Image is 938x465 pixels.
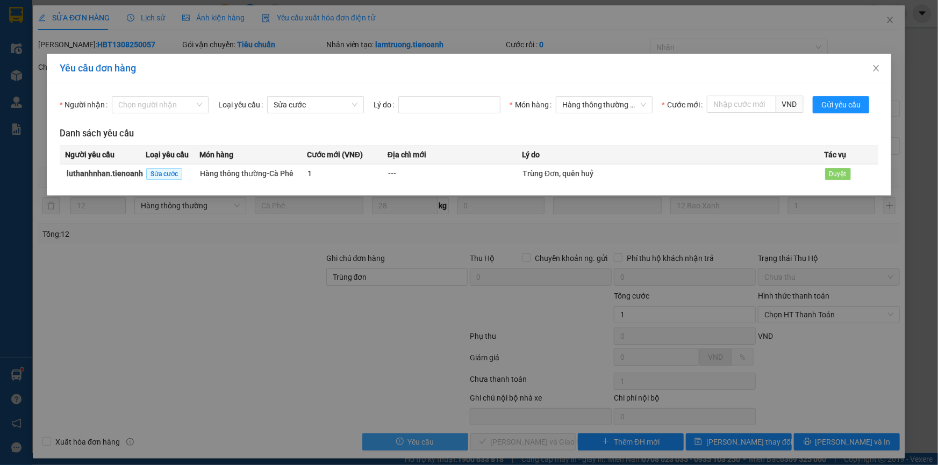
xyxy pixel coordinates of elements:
[119,97,195,113] input: Người nhận
[374,96,398,113] label: Lý do
[218,96,267,113] label: Loại yêu cầu
[200,169,293,178] span: Hàng thông thường
[60,127,878,141] h3: Danh sách yêu cầu
[825,149,847,161] span: Tác vụ
[267,169,293,178] span: - Cà Phê
[199,149,233,161] span: Món hàng
[776,96,804,113] span: VND
[60,62,878,74] div: Yêu cầu đơn hàng
[388,149,426,161] span: Địa chỉ mới
[510,96,556,113] label: Món hàng
[398,96,500,113] input: Lý do
[861,54,891,84] button: Close
[662,96,707,113] label: Cước mới
[67,169,143,178] strong: luthanhnhan.tienoanh
[58,32,132,41] span: Cẩm - 0904060939
[872,64,880,72] span: close
[68,62,131,71] span: 17:30:04 [DATE]
[21,78,135,136] strong: Nhận:
[825,168,851,180] span: Duyệt
[65,149,114,161] span: Người yêu cầu
[146,149,189,161] span: Loại yêu cầu
[146,168,182,180] span: Sửa cước
[707,96,776,113] input: Cước mới
[60,96,112,113] label: Người nhận
[522,169,593,178] span: Trùng Đơn, quên huỷ
[822,99,861,111] span: Gửi yêu cầu
[631,100,656,109] span: - Cà Phê
[58,6,152,29] span: Kho 47 - Bến Xe Ngã Tư Ga
[58,6,152,29] span: Gửi:
[388,169,396,178] span: ---
[307,169,312,178] span: 1
[307,149,363,161] span: Cước mới (VNĐ)
[562,97,646,113] span: Hàng thông thường
[58,43,156,71] span: BXNTG1408250012 -
[274,97,357,113] span: Sửa cước
[813,96,870,113] button: Gửi yêu cầu
[522,149,540,161] span: Lý do
[58,53,156,71] span: 46138_myhao.tienoanh - In:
